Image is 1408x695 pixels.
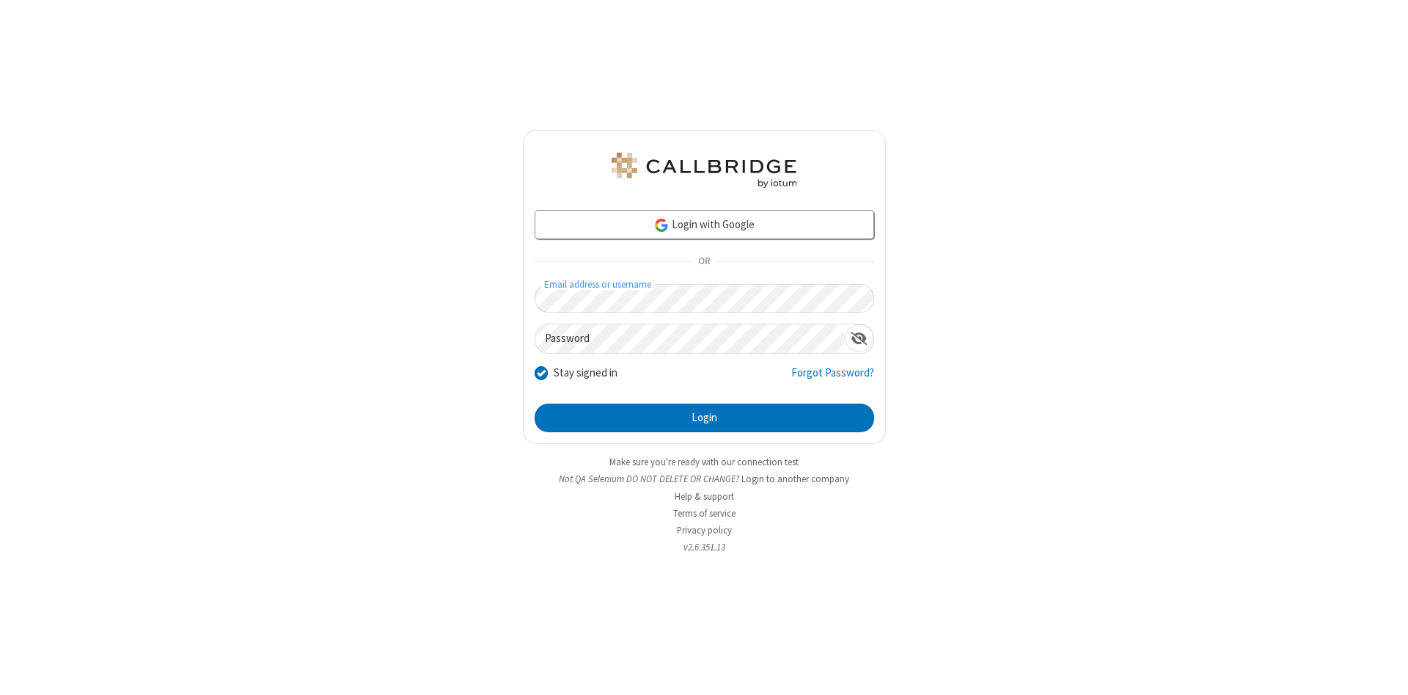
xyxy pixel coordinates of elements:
a: Privacy policy [677,524,732,536]
a: Help & support [675,490,734,503]
input: Email address or username [535,284,874,313]
div: Show password [845,324,873,352]
img: QA Selenium DO NOT DELETE OR CHANGE [609,153,799,188]
iframe: Chat [1371,657,1397,685]
input: Password [535,324,845,353]
label: Stay signed in [554,365,617,382]
li: Not QA Selenium DO NOT DELETE OR CHANGE? [523,472,886,486]
span: OR [692,252,716,272]
a: Login with Google [535,210,874,239]
a: Terms of service [673,507,736,520]
button: Login to another company [741,472,849,486]
img: google-icon.png [653,217,670,233]
a: Forgot Password? [791,365,874,393]
button: Login [535,404,874,433]
li: v2.6.351.13 [523,540,886,554]
a: Make sure you're ready with our connection test [609,456,799,468]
